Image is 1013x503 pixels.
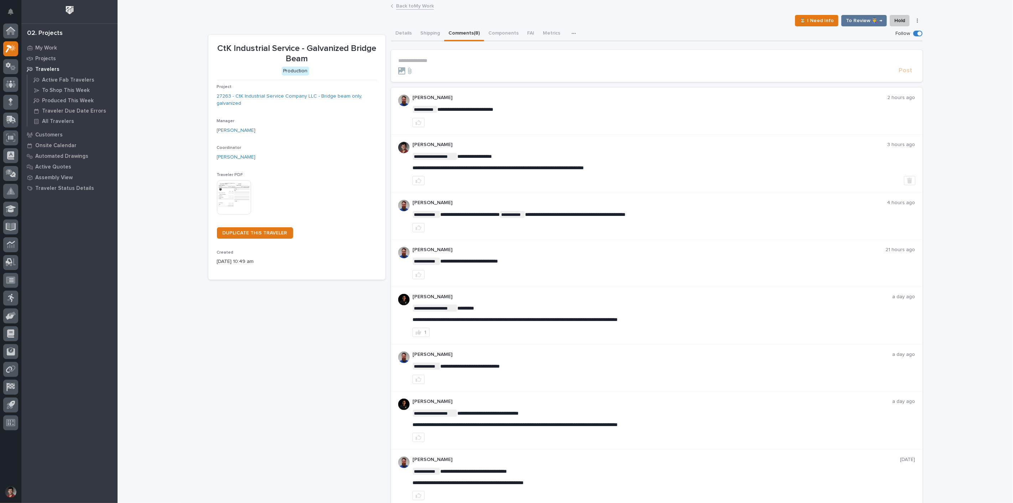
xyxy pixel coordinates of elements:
span: Project [217,85,232,89]
button: Metrics [539,26,565,41]
p: [PERSON_NAME] [412,294,893,300]
p: 21 hours ago [886,247,915,253]
p: Produced This Week [42,98,94,104]
div: 1 [424,330,426,335]
p: Onsite Calendar [35,142,77,149]
a: Back toMy Work [396,1,434,10]
img: 1cuUYOxSRWZudHgABrOC [398,294,410,305]
img: 6hTokn1ETDGPf9BPokIQ [398,95,410,106]
img: 1cuUYOxSRWZudHgABrOC [398,399,410,410]
p: 2 hours ago [888,95,915,101]
p: [PERSON_NAME] [412,142,888,148]
button: Hold [890,15,910,26]
button: Post [896,67,915,75]
div: Production [282,67,309,76]
button: 1 [412,328,430,337]
p: Traveler Due Date Errors [42,108,106,114]
button: FAI [523,26,539,41]
a: Assembly View [21,172,118,183]
a: To Shop This Week [27,85,118,95]
span: DUPLICATE THIS TRAVELER [223,230,287,235]
p: My Work [35,45,57,51]
p: Active Quotes [35,164,71,170]
span: Traveler PDF [217,173,243,177]
p: 3 hours ago [888,142,915,148]
img: Workspace Logo [63,4,76,17]
a: Automated Drawings [21,151,118,161]
div: 02. Projects [27,30,63,37]
a: Projects [21,53,118,64]
img: 6hTokn1ETDGPf9BPokIQ [398,457,410,468]
span: To Review 👨‍🏭 → [846,16,882,25]
span: Manager [217,119,235,123]
span: Coordinator [217,146,241,150]
a: Produced This Week [27,95,118,105]
a: Traveler Due Date Errors [27,106,118,116]
p: Travelers [35,66,59,73]
button: like this post [412,223,425,232]
span: Created [217,250,234,255]
img: 6hTokn1ETDGPf9BPokIQ [398,200,410,211]
img: 6hTokn1ETDGPf9BPokIQ [398,352,410,363]
button: Shipping [416,26,444,41]
span: Hold [894,16,905,25]
p: Active Fab Travelers [42,77,94,83]
a: DUPLICATE THIS TRAVELER [217,227,293,239]
a: Customers [21,129,118,140]
button: like this post [412,270,425,279]
span: ⏳ I Need Info [800,16,834,25]
p: [PERSON_NAME] [412,352,893,358]
button: Comments (8) [444,26,484,41]
p: Automated Drawings [35,153,88,160]
p: a day ago [893,294,915,300]
p: Assembly View [35,175,73,181]
a: My Work [21,42,118,53]
a: All Travelers [27,116,118,126]
p: [PERSON_NAME] [412,200,887,206]
a: Traveler Status Details [21,183,118,193]
p: [PERSON_NAME] [412,247,886,253]
p: a day ago [893,399,915,405]
img: 6hTokn1ETDGPf9BPokIQ [398,247,410,258]
p: 4 hours ago [887,200,915,206]
p: [DATE] 10:49 am [217,258,377,265]
p: Traveler Status Details [35,185,94,192]
img: ROij9lOReuV7WqYxWfnW [398,142,410,153]
button: ⏳ I Need Info [795,15,838,26]
p: CtK Industrial Service - Galvanized Bridge Beam [217,43,377,64]
p: Follow [896,31,910,37]
button: Components [484,26,523,41]
p: All Travelers [42,118,74,125]
p: [PERSON_NAME] [412,399,893,405]
a: [PERSON_NAME] [217,154,256,161]
button: Notifications [3,4,18,19]
button: like this post [412,176,425,185]
button: To Review 👨‍🏭 → [841,15,887,26]
a: 27263 - CtK Industrial Service Company LLC - Bridge beam only, galvanized [217,93,377,108]
p: To Shop This Week [42,87,90,94]
button: users-avatar [3,484,18,499]
button: like this post [412,375,425,384]
span: Post [899,67,913,75]
p: a day ago [893,352,915,358]
button: like this post [412,433,425,442]
a: Onsite Calendar [21,140,118,151]
p: [PERSON_NAME] [412,457,900,463]
p: Projects [35,56,56,62]
p: [DATE] [900,457,915,463]
a: Travelers [21,64,118,74]
button: like this post [412,118,425,127]
p: Customers [35,132,63,138]
button: Details [391,26,416,41]
a: Active Fab Travelers [27,75,118,85]
p: [PERSON_NAME] [412,95,888,101]
div: Notifications [9,9,18,20]
a: Active Quotes [21,161,118,172]
a: [PERSON_NAME] [217,127,256,134]
button: Delete post [904,176,915,185]
button: like this post [412,491,425,500]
